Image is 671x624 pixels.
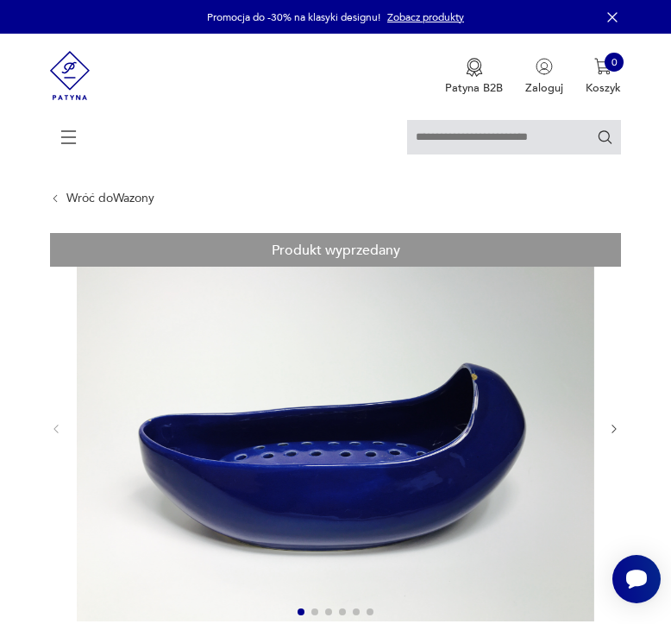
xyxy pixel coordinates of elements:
[445,80,503,96] p: Patyna B2B
[66,192,154,205] a: Wróć doWazony
[445,58,503,96] button: Patyna B2B
[536,58,553,75] img: Ikonka użytkownika
[50,34,90,117] img: Patyna - sklep z meblami i dekoracjami vintage
[597,129,613,145] button: Szukaj
[525,58,563,96] button: Zaloguj
[50,233,620,267] div: Produkt wyprzedany
[594,58,611,75] img: Ikona koszyka
[605,53,624,72] div: 0
[586,80,621,96] p: Koszyk
[387,10,464,24] a: Zobacz produkty
[77,233,594,621] img: Zdjęcie produktu Ikebana Włocławek
[525,80,563,96] p: Zaloguj
[445,58,503,96] a: Ikona medaluPatyna B2B
[612,555,661,603] iframe: Smartsupp widget button
[207,10,380,24] p: Promocja do -30% na klasyki designu!
[466,58,483,77] img: Ikona medalu
[586,58,621,96] button: 0Koszyk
